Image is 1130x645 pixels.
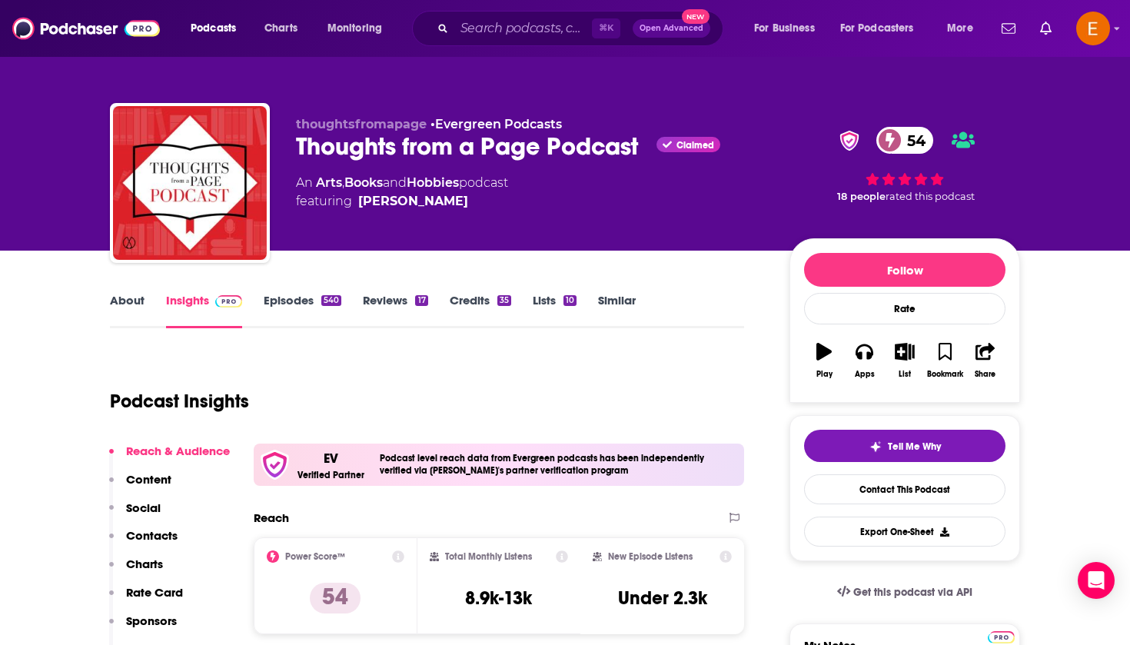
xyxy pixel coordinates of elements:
[885,333,925,388] button: List
[633,19,710,38] button: Open AdvancedNew
[465,587,532,610] h3: 8.9k-13k
[804,517,1005,547] button: Export One-Sheet
[344,175,383,190] a: Books
[342,175,344,190] span: ,
[975,370,995,379] div: Share
[427,11,738,46] div: Search podcasts, credits, & more...
[358,192,468,211] a: Cindy Burnett
[837,191,886,202] span: 18 people
[435,117,562,131] a: Evergreen Podcasts
[640,25,703,32] span: Open Advanced
[109,500,161,529] button: Social
[853,586,972,599] span: Get this podcast via API
[380,453,738,476] h4: Podcast level reach data from Evergreen podcasts has been independently verified via [PERSON_NAME...
[804,293,1005,324] div: Rate
[317,16,402,41] button: open menu
[254,16,307,41] a: Charts
[743,16,834,41] button: open menu
[804,474,1005,504] a: Contact This Podcast
[109,557,163,585] button: Charts
[126,613,177,628] p: Sponsors
[327,18,382,39] span: Monitoring
[947,18,973,39] span: More
[804,253,1005,287] button: Follow
[563,295,577,306] div: 10
[965,333,1005,388] button: Share
[936,16,992,41] button: open menu
[363,293,427,328] a: Reviews17
[995,15,1022,42] a: Show notifications dropdown
[888,441,941,453] span: Tell Me Why
[676,141,714,149] span: Claimed
[296,192,508,211] span: featuring
[876,127,933,154] a: 54
[110,390,249,413] h1: Podcast Insights
[592,18,620,38] span: ⌘ K
[816,370,833,379] div: Play
[450,293,511,328] a: Credits35
[454,16,592,41] input: Search podcasts, credits, & more...
[126,557,163,571] p: Charts
[113,106,267,260] img: Thoughts from a Page Podcast
[497,295,511,306] div: 35
[415,295,427,306] div: 17
[840,18,914,39] span: For Podcasters
[754,18,815,39] span: For Business
[285,551,345,562] h2: Power Score™
[925,333,965,388] button: Bookmark
[825,574,985,611] a: Get this podcast via API
[886,191,975,202] span: rated this podcast
[260,450,290,480] img: verfied icon
[316,175,342,190] a: Arts
[215,295,242,308] img: Podchaser Pro
[407,175,459,190] a: Hobbies
[598,293,636,328] a: Similar
[430,117,562,131] span: •
[844,333,884,388] button: Apps
[110,293,145,328] a: About
[988,631,1015,643] img: Podchaser Pro
[109,444,230,472] button: Reach & Audience
[166,293,242,328] a: InsightsPodchaser Pro
[264,293,341,328] a: Episodes540
[126,585,183,600] p: Rate Card
[892,127,933,154] span: 54
[12,14,160,43] img: Podchaser - Follow, Share and Rate Podcasts
[180,16,256,41] button: open menu
[789,117,1020,212] div: verified Badge54 18 peoplerated this podcast
[899,370,911,379] div: List
[869,441,882,453] img: tell me why sparkle
[126,528,178,543] p: Contacts
[296,174,508,211] div: An podcast
[254,510,289,525] h2: Reach
[1034,15,1058,42] a: Show notifications dropdown
[109,528,178,557] button: Contacts
[618,587,707,610] h3: Under 2.3k
[383,175,407,190] span: and
[608,551,693,562] h2: New Episode Listens
[1076,12,1110,45] span: Logged in as emilymorris
[988,629,1015,643] a: Pro website
[296,117,427,131] span: thoughtsfromapage
[109,613,177,642] button: Sponsors
[927,370,963,379] div: Bookmark
[804,430,1005,462] button: tell me why sparkleTell Me Why
[835,131,864,151] img: verified Badge
[310,583,361,613] p: 54
[321,295,341,306] div: 540
[1076,12,1110,45] img: User Profile
[109,472,171,500] button: Content
[1076,12,1110,45] button: Show profile menu
[804,333,844,388] button: Play
[297,470,364,480] h5: Verified Partner
[855,370,875,379] div: Apps
[682,9,710,24] span: New
[1078,562,1115,599] div: Open Intercom Messenger
[126,472,171,487] p: Content
[533,293,577,328] a: Lists10
[126,500,161,515] p: Social
[264,18,297,39] span: Charts
[324,450,338,467] p: EV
